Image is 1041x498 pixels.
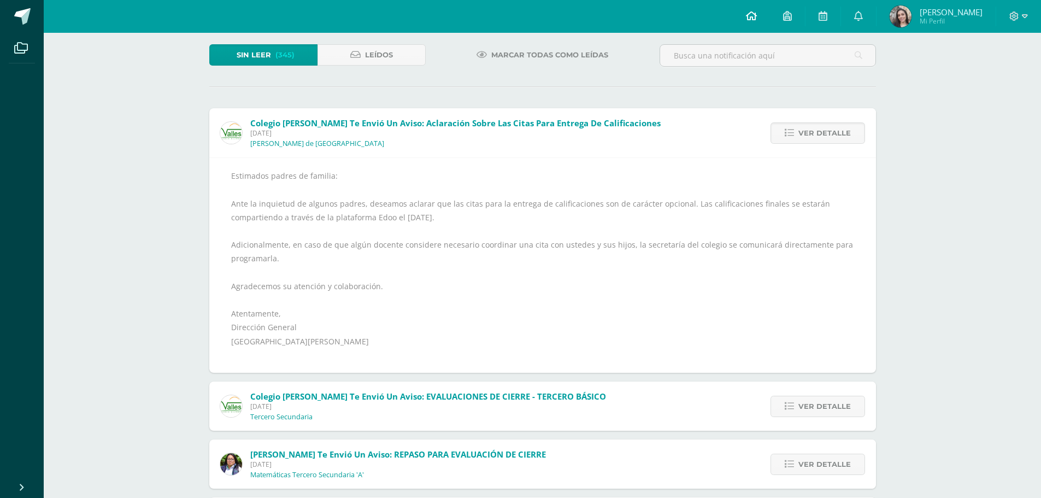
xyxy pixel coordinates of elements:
p: [PERSON_NAME] de [GEOGRAPHIC_DATA] [250,139,384,148]
img: 94564fe4cf850d796e68e37240ca284b.png [220,122,242,144]
a: Sin leer(345) [209,44,317,66]
span: Mi Perfil [920,16,983,26]
p: Tercero Secundaria [250,413,313,421]
span: Colegio [PERSON_NAME] te envió un aviso: EVALUACIONES DE CIERRE - TERCERO BÁSICO [250,391,606,402]
span: Sin leer [237,45,271,65]
span: (345) [275,45,295,65]
img: c7456b1c7483b5bc980471181b9518ab.png [220,453,242,475]
span: [PERSON_NAME] [920,7,983,17]
input: Busca una notificación aquí [660,45,875,66]
img: 3b94a5650caca40d621357e29d6293ba.png [890,5,911,27]
img: 94564fe4cf850d796e68e37240ca284b.png [220,395,242,417]
span: [PERSON_NAME] te envió un aviso: REPASO PARA EVALUACIÓN DE CIERRE [250,449,546,460]
span: Ver detalle [798,396,851,417]
span: Colegio [PERSON_NAME] te envió un aviso: Aclaración sobre las citas para entrega de calificaciones [250,118,661,128]
a: Marcar todas como leídas [463,44,622,66]
p: Matemáticas Tercero Secundaria 'A' [250,471,364,479]
span: [DATE] [250,128,661,138]
span: Ver detalle [798,454,851,474]
a: Leídos [317,44,426,66]
span: [DATE] [250,402,606,411]
span: Leídos [365,45,393,65]
span: Ver detalle [798,123,851,143]
div: Estimados padres de familia: Ante la inquietud de algunos padres, deseamos aclarar que las citas ... [231,169,854,362]
span: Marcar todas como leídas [491,45,608,65]
span: [DATE] [250,460,546,469]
